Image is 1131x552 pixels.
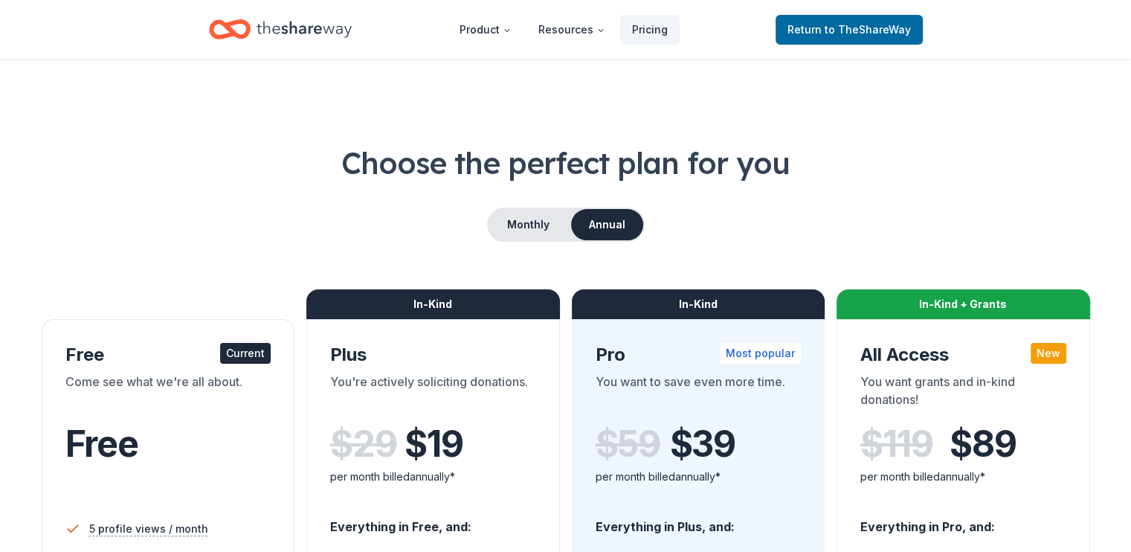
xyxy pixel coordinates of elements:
div: Current [220,343,271,364]
div: per month billed annually* [860,468,1066,486]
div: Most popular [720,343,801,364]
a: Home [209,12,352,47]
div: per month billed annually* [596,468,802,486]
div: Everything in Plus, and: [596,505,802,536]
h1: Choose the perfect plan for you [36,142,1095,184]
div: Plus [330,343,536,367]
div: Come see what we're all about. [65,373,271,414]
div: You're actively soliciting donations. [330,373,536,414]
span: to TheShareWay [825,23,911,36]
span: $ 39 [670,423,735,465]
button: Resources [526,15,617,45]
button: Annual [571,209,643,240]
span: Return [787,21,911,39]
div: All Access [860,343,1066,367]
nav: Main [448,12,680,47]
a: Returnto TheShareWay [776,15,923,45]
div: per month billed annually* [330,468,536,486]
div: In-Kind + Grants [837,289,1090,319]
div: Free [65,343,271,367]
div: In-Kind [306,289,560,319]
a: Pricing [620,15,680,45]
div: You want grants and in-kind donations! [860,373,1066,414]
button: Product [448,15,523,45]
button: Monthly [489,209,568,240]
span: $ 19 [405,423,463,465]
div: Pro [596,343,802,367]
span: 5 profile views / month [89,520,208,538]
div: Everything in Free, and: [330,505,536,536]
div: Everything in Pro, and: [860,505,1066,536]
span: $ 89 [950,423,1016,465]
div: New [1031,343,1066,364]
span: Free [65,422,138,466]
div: You want to save even more time. [596,373,802,414]
div: In-Kind [572,289,825,319]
